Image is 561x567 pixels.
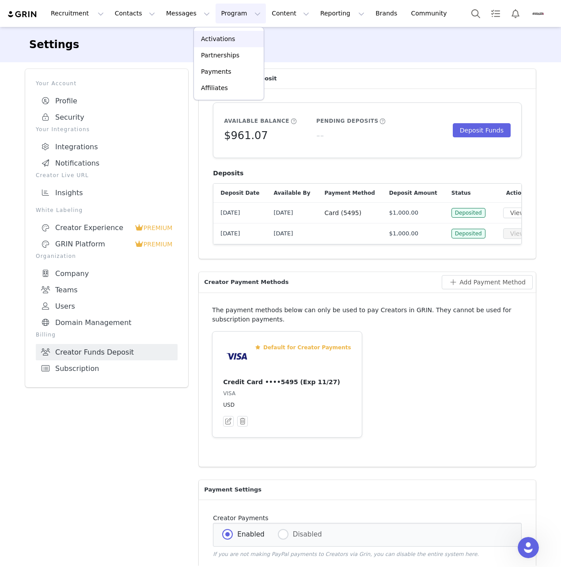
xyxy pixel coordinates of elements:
p: White Labeling [36,206,178,214]
span: PREMIUM [144,241,173,248]
p: Affiliates [201,83,228,93]
p: If you are not making PayPal payments to Creators via Grin, you can disable the entire system here. [213,550,522,558]
button: Recruitment [45,4,109,23]
button: Search [466,4,485,23]
h4: Credit Card ••••5495 (Exp 11/27) [223,378,340,387]
span: Card (5495) [324,209,361,216]
p: Payments [201,67,231,76]
span: Creator Payment Methods [204,278,288,287]
p: Your Integrations [36,125,178,133]
a: Profile [36,93,178,109]
button: Add Payment Method [442,275,533,289]
p: The payment methods below can only be used to pay Creators in GRIN. They cannot be used for subsc... [212,306,523,324]
span: Available By [273,189,310,197]
span: $1,000.00 [389,208,418,217]
div: Close [155,4,171,19]
span: [DATE] [220,229,240,238]
div: I don;t know what happened or how it fixed itself but phew [39,244,163,261]
h5: Pending Deposits [316,117,379,125]
button: Notifications [506,4,525,23]
strong: In Progress [70,83,107,89]
button: Program [216,4,266,23]
div: Nikki says… [7,100,170,121]
a: Creator Experience PREMIUM [36,219,178,236]
button: go back [6,4,23,20]
span: Disabled [288,530,322,538]
a: Security [36,109,178,125]
button: Contacts [110,4,160,23]
div: Actions [496,184,535,202]
span: [DATE] [220,208,240,217]
a: Notifications [36,155,178,171]
h5: $961.07 [224,128,268,144]
div: i'll try creating a new discount group [49,106,163,114]
h5: -- [316,128,324,144]
p: VISA [223,389,351,397]
button: View [503,208,532,218]
span: Creator Payments [213,514,268,522]
div: Nikki says… [7,239,170,274]
p: Active in the last 15m [43,11,106,20]
iframe: To enrich screen reader interactions, please activate Accessibility in Grammarly extension settings [518,537,539,558]
div: Nikki says… [7,193,170,238]
h5: Available Balance [224,117,289,125]
a: Creator Funds Deposit [36,344,178,360]
div: Ok, i made a new group added 1 creator to test and it seemed to work. I originally tried to keep ... [32,121,170,192]
div: ok actually. The creator who originally brought this to my attention just emailed me and said her... [32,193,170,238]
h4: Deposits [213,169,522,178]
a: Subscription [36,360,178,377]
button: Profile [526,7,554,21]
p: Billing [36,331,178,339]
div: i'll try creating a new discount group [42,100,170,120]
span: Deposit Date [220,189,259,197]
span: Deposited [451,208,485,218]
div: GRIN Helper says… [7,70,170,100]
h1: [PERSON_NAME] [43,4,100,11]
p: USD [223,401,351,409]
button: Scroll to bottom [81,265,96,280]
a: Company [36,265,178,282]
img: Profile image for John [25,5,39,19]
a: GRIN Platform PREMIUM [36,236,178,252]
div: GRIN Platform [41,240,135,249]
a: Integrations [36,139,178,155]
button: Messages [161,4,215,23]
p: Partnerships [201,51,239,60]
span: Payment Method [324,189,375,197]
a: Customer Ticket [49,30,128,49]
a: Tasks [486,4,505,23]
span: Deposit Amount [389,189,437,197]
span: Default for Creator Payments [263,344,351,352]
div: Nikki says… [7,121,170,193]
button: Home [138,4,155,20]
div: ok actually. The creator who originally brought this to my attention just emailed me and said her... [39,198,163,232]
span: Ticket has been updated • [DATE] [47,74,140,81]
a: Domain Management [36,314,178,331]
span: [DATE] [273,209,293,216]
img: grin logo [7,10,38,19]
span: [DATE] [273,230,293,237]
a: Teams [36,282,178,298]
span: Deposited [451,229,485,238]
p: Organization [36,252,178,260]
button: Reporting [315,4,370,23]
span: $1,000.00 [389,229,418,238]
div: Ok, i made a new group added 1 creator to test and it seemed to work. I originally tried to keep ... [39,126,163,186]
button: View [503,228,532,239]
p: Your Account [36,79,178,87]
button: Content [266,4,315,23]
span: Payment Settings [204,485,262,494]
a: Users [36,298,178,314]
a: Brands [370,4,405,23]
span: Status [451,189,471,197]
a: Community [406,4,456,23]
span: Customer Ticket [68,36,120,43]
img: d1c51b8f-0dea-40ec-a327-9405991b167f.png [531,7,545,21]
p: Activations [201,34,235,44]
div: I don;t know what happened or how it fixed itself but phew [32,239,170,267]
span: Enabled [233,530,264,538]
span: PREMIUM [144,224,173,231]
p: Creator Live URL [36,171,178,179]
button: Deposit Funds [453,123,511,137]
